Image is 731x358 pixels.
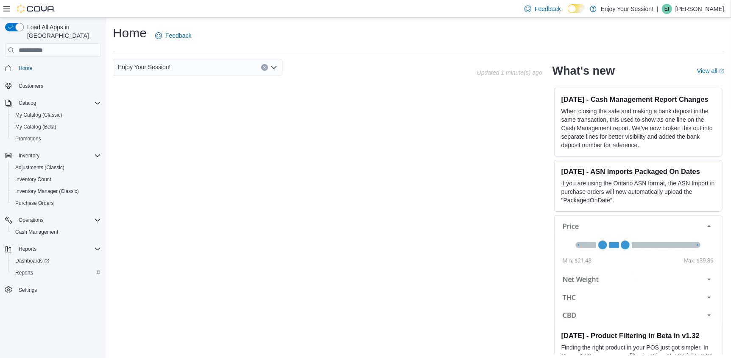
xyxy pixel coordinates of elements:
[8,185,104,197] button: Inventory Manager (Classic)
[15,176,51,183] span: Inventory Count
[12,198,101,208] span: Purchase Orders
[2,214,104,226] button: Operations
[561,179,715,204] p: If you are using the Ontario ASN format, the ASN Import in purchase orders will now automatically...
[19,100,36,106] span: Catalog
[561,107,715,149] p: When closing the safe and making a bank deposit in the same transaction, this used to show as one...
[15,244,40,254] button: Reports
[15,151,43,161] button: Inventory
[12,256,101,266] span: Dashboards
[675,4,724,14] p: [PERSON_NAME]
[8,197,104,209] button: Purchase Orders
[15,98,39,108] button: Catalog
[12,268,36,278] a: Reports
[12,186,82,196] a: Inventory Manager (Classic)
[118,62,171,72] span: Enjoy Your Session!
[477,69,542,76] p: Updated 1 minute(s) ago
[2,97,104,109] button: Catalog
[8,121,104,133] button: My Catalog (Beta)
[15,285,40,295] a: Settings
[15,81,47,91] a: Customers
[601,4,654,14] p: Enjoy Your Session!
[8,255,104,267] a: Dashboards
[521,0,564,17] a: Feedback
[8,267,104,279] button: Reports
[271,64,277,71] button: Open list of options
[15,151,101,161] span: Inventory
[19,246,36,252] span: Reports
[12,268,101,278] span: Reports
[2,79,104,92] button: Customers
[2,150,104,162] button: Inventory
[561,95,715,103] h3: [DATE] - Cash Management Report Changes
[8,109,104,121] button: My Catalog (Classic)
[12,122,101,132] span: My Catalog (Beta)
[664,4,669,14] span: EI
[12,174,55,185] a: Inventory Count
[15,269,33,276] span: Reports
[12,256,53,266] a: Dashboards
[12,134,45,144] a: Promotions
[19,152,39,159] span: Inventory
[12,227,101,237] span: Cash Management
[19,65,32,72] span: Home
[15,80,101,91] span: Customers
[12,134,101,144] span: Promotions
[113,25,147,42] h1: Home
[12,122,60,132] a: My Catalog (Beta)
[662,4,672,14] div: Ethan Ives
[2,243,104,255] button: Reports
[15,285,101,295] span: Settings
[19,217,44,224] span: Operations
[15,215,47,225] button: Operations
[8,226,104,238] button: Cash Management
[12,198,57,208] a: Purchase Orders
[552,64,615,78] h2: What's new
[2,284,104,296] button: Settings
[697,67,724,74] a: View allExternal link
[15,135,41,142] span: Promotions
[15,188,79,195] span: Inventory Manager (Classic)
[19,83,43,89] span: Customers
[15,123,56,130] span: My Catalog (Beta)
[15,98,101,108] span: Catalog
[535,5,561,13] span: Feedback
[5,59,101,318] nav: Complex example
[8,173,104,185] button: Inventory Count
[561,167,715,176] h3: [DATE] - ASN Imports Packaged On Dates
[24,23,101,40] span: Load All Apps in [GEOGRAPHIC_DATA]
[2,62,104,74] button: Home
[165,31,191,40] span: Feedback
[719,69,724,74] svg: External link
[12,110,66,120] a: My Catalog (Classic)
[15,164,64,171] span: Adjustments (Classic)
[12,174,101,185] span: Inventory Count
[657,4,658,14] p: |
[15,112,62,118] span: My Catalog (Classic)
[15,229,58,235] span: Cash Management
[15,200,54,207] span: Purchase Orders
[12,162,68,173] a: Adjustments (Classic)
[15,63,101,73] span: Home
[261,64,268,71] button: Clear input
[12,110,101,120] span: My Catalog (Classic)
[15,63,36,73] a: Home
[15,215,101,225] span: Operations
[152,27,195,44] a: Feedback
[8,133,104,145] button: Promotions
[17,5,55,13] img: Cova
[568,4,586,13] input: Dark Mode
[12,186,101,196] span: Inventory Manager (Classic)
[561,331,715,340] h3: [DATE] - Product Filtering in Beta in v1.32
[12,227,61,237] a: Cash Management
[19,287,37,294] span: Settings
[12,162,101,173] span: Adjustments (Classic)
[15,257,49,264] span: Dashboards
[8,162,104,173] button: Adjustments (Classic)
[15,244,101,254] span: Reports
